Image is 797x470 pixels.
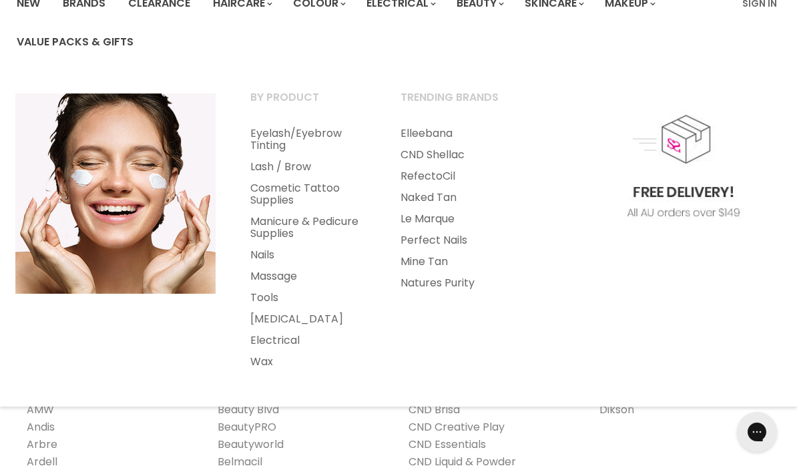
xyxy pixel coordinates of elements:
a: Cosmetic Tattoo Supplies [234,178,381,211]
a: Wax [234,351,381,373]
a: Andis [27,419,55,435]
a: Trending Brands [384,87,531,120]
a: Ardell [27,454,57,469]
a: BeautyPRO [218,419,276,435]
a: Manicure & Pedicure Supplies [234,211,381,244]
a: Massage [234,266,381,287]
a: RefectoCil [384,166,531,187]
a: By Product [234,87,381,120]
iframe: Gorgias live chat messenger [730,407,784,457]
a: Mine Tan [384,251,531,272]
a: Dikson [599,402,634,417]
a: AMW [27,402,54,417]
a: Electrical [234,330,381,351]
a: CND Essentials [409,437,486,452]
a: Belmacil [218,454,262,469]
a: Natures Purity [384,272,531,294]
a: Le Marque [384,208,531,230]
a: CND Shellac [384,144,531,166]
a: Value Packs & Gifts [7,28,144,56]
a: Arbre [27,437,57,452]
a: Tools [234,287,381,308]
a: Elleebana [384,123,531,144]
a: Beautyworld [218,437,284,452]
a: CND Liquid & Powder [409,454,516,469]
a: CND Creative Play [409,419,505,435]
a: Eyelash/Eyebrow Tinting [234,123,381,156]
a: Nails [234,244,381,266]
ul: Main menu [234,123,381,373]
a: Perfect Nails [384,230,531,251]
a: [MEDICAL_DATA] [234,308,381,330]
a: Naked Tan [384,187,531,208]
a: CND Brisa [409,402,460,417]
ul: Main menu [384,123,531,294]
a: Lash / Brow [234,156,381,178]
a: Beauty Blvd [218,402,279,417]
